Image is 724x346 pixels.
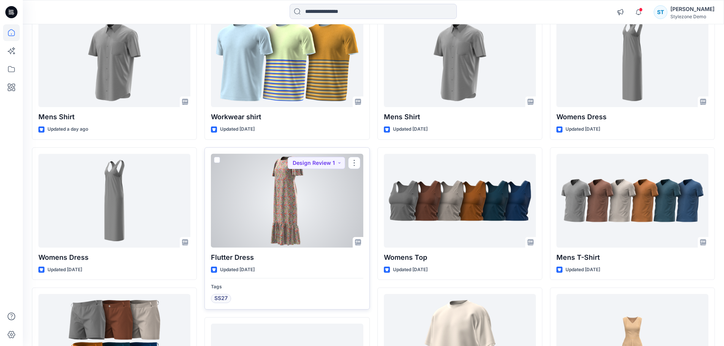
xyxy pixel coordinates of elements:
[384,154,536,248] a: Womens Top
[556,252,708,263] p: Mens T-Shirt
[670,5,714,14] div: [PERSON_NAME]
[556,14,708,107] a: Womens Dress
[220,266,255,274] p: Updated [DATE]
[38,112,190,122] p: Mens Shirt
[556,154,708,248] a: Mens T-Shirt
[566,125,600,133] p: Updated [DATE]
[393,125,428,133] p: Updated [DATE]
[384,14,536,107] a: Mens Shirt
[211,283,363,291] p: Tags
[556,112,708,122] p: Womens Dress
[214,294,228,303] span: SS27
[38,252,190,263] p: Womens Dress
[38,14,190,107] a: Mens Shirt
[220,125,255,133] p: Updated [DATE]
[48,125,88,133] p: Updated a day ago
[38,154,190,248] a: Womens Dress
[211,252,363,263] p: Flutter Dress
[393,266,428,274] p: Updated [DATE]
[211,154,363,248] a: Flutter Dress
[211,14,363,107] a: Workwear shirt
[566,266,600,274] p: Updated [DATE]
[654,5,667,19] div: ST
[48,266,82,274] p: Updated [DATE]
[211,112,363,122] p: Workwear shirt
[384,252,536,263] p: Womens Top
[670,14,714,19] div: Stylezone Demo
[384,112,536,122] p: Mens Shirt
